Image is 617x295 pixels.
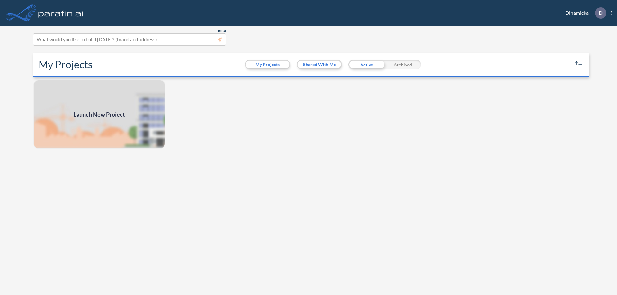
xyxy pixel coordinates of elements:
[573,59,584,70] button: sort
[33,80,165,149] a: Launch New Project
[33,80,165,149] img: add
[348,60,385,69] div: Active
[385,60,421,69] div: Archived
[599,10,603,16] p: D
[39,58,93,71] h2: My Projects
[556,7,612,19] div: Dinamicka
[298,61,341,68] button: Shared With Me
[74,110,125,119] span: Launch New Project
[246,61,289,68] button: My Projects
[218,28,226,33] span: Beta
[37,6,85,19] img: logo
